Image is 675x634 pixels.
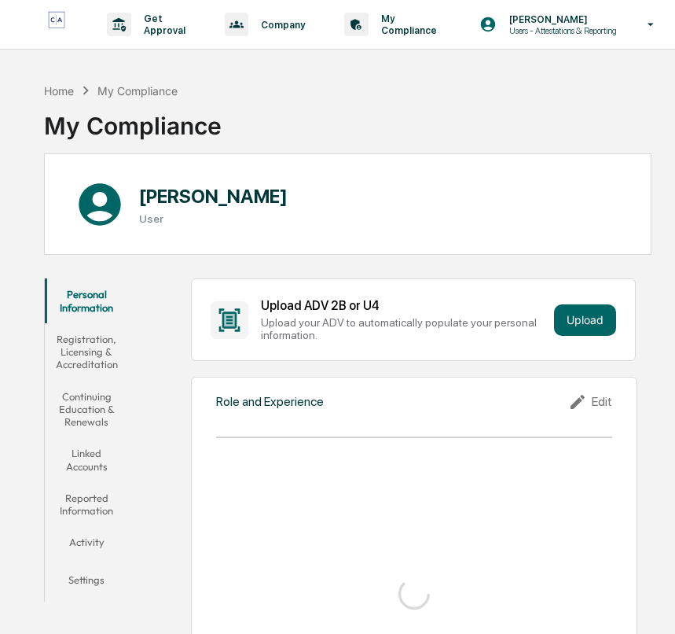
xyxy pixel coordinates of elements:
[44,99,222,140] div: My Compliance
[45,278,129,323] button: Personal Information
[45,323,129,381] button: Registration, Licensing & Accreditation
[38,11,75,37] img: logo
[568,393,612,411] div: Edit
[139,185,288,208] h1: [PERSON_NAME]
[45,482,129,527] button: Reported Information
[45,437,129,482] button: Linked Accounts
[131,13,193,36] p: Get Approval
[497,25,625,36] p: Users - Attestations & Reporting
[139,212,288,225] h3: User
[261,316,548,341] div: Upload your ADV to automatically populate your personal information.
[44,84,74,98] div: Home
[45,526,129,564] button: Activity
[45,564,129,602] button: Settings
[45,278,129,602] div: secondary tabs example
[216,394,324,409] div: Role and Experience
[369,13,445,36] p: My Compliance
[45,381,129,438] button: Continuing Education & Renewals
[97,84,178,98] div: My Compliance
[554,304,616,336] button: Upload
[248,19,313,31] p: Company
[261,298,548,313] div: Upload ADV 2B or U4
[497,13,625,25] p: [PERSON_NAME]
